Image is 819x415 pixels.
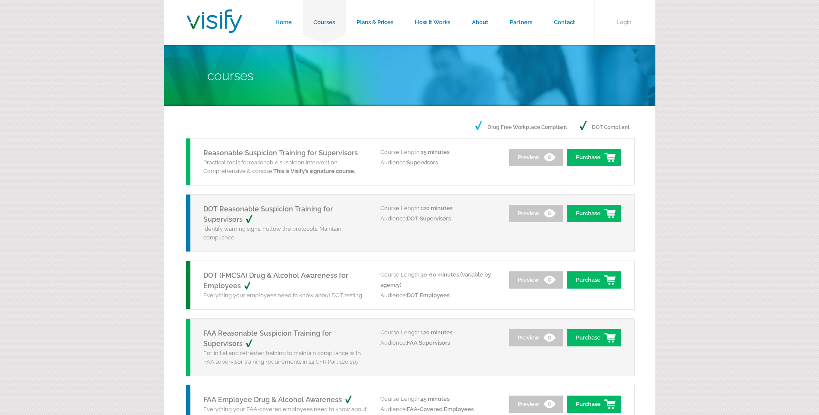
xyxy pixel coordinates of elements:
[509,329,563,346] a: Preview
[407,159,438,166] span: Supervisors
[509,205,563,222] a: Preview
[509,271,563,289] a: Preview
[380,147,497,157] p: Course Length:
[187,9,242,33] img: Visify Training
[380,203,497,214] p: Course Length:
[203,149,358,157] a: Reasonable Suspicion Training for Supervisors
[421,205,452,211] span: 120 minutes
[380,157,497,168] p: Audience:
[567,149,621,166] a: Purchase
[203,159,355,174] span: reasonable suspicion intervention. Comprehensive & concise.
[421,396,449,402] span: 45 minutes
[207,68,253,83] span: Courses
[421,149,449,155] span: 25 minutes
[567,329,621,346] a: Purchase
[567,205,621,222] a: Purchase
[380,271,491,288] span: 30-60 minutes (variable by agency)
[475,121,567,134] p: = Drug Free Workplace Compliant
[273,168,355,174] strong: This is Visify’s signature course.
[407,406,474,412] span: FAA-Covered Employees
[380,404,497,415] p: Audience:
[580,121,629,134] p: = DOT Compliant
[567,396,621,413] a: Purchase
[203,329,332,348] a: FAA Reasonable Suspicion Training for Supervisors
[203,205,333,223] a: DOT Reasonable Suspicion Training for Supervisors
[567,271,621,289] a: Purchase
[380,327,497,338] p: Course Length:
[380,338,497,348] p: Audience:
[380,214,497,224] p: Audience:
[203,291,367,300] p: Everything your employees need to know about DOT testing.
[380,394,497,404] p: Course Length:
[187,23,242,35] a: Visify Training
[407,292,449,299] span: DOT Employees
[421,329,452,336] span: 120 minutes
[509,396,563,413] a: Preview
[407,215,451,222] span: DOT Supervisors
[203,396,361,404] a: FAA Employee Drug & Alcohol Awareness
[509,149,563,166] a: Preview
[203,350,361,365] span: For initial and refresher training to maintain compliance with FAA supervisor training requiremen...
[203,225,367,242] p: Identify warning signs. Follow the protocols. Maintain compliance.
[407,340,450,346] span: FAA Supervisors
[380,290,497,301] p: Audience:
[380,270,497,290] p: Course Length:
[203,158,367,176] p: Practical tools for
[203,271,348,290] a: DOT (FMCSA) Drug & Alcohol Awareness for Employees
